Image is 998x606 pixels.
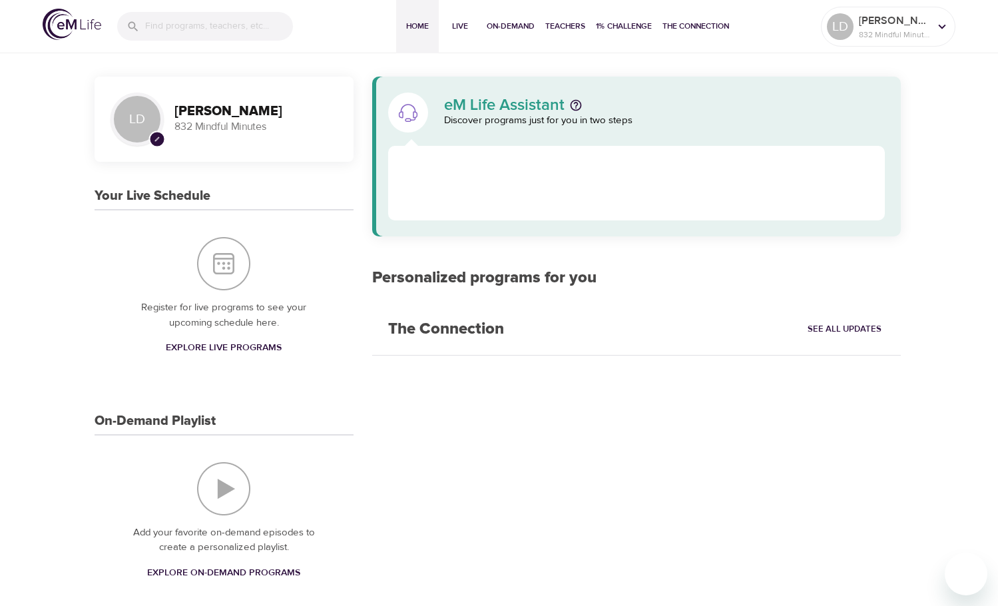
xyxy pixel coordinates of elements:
img: Your Live Schedule [197,237,250,290]
span: 1% Challenge [596,19,652,33]
p: 832 Mindful Minutes [174,119,338,135]
span: Home [401,19,433,33]
h2: Personalized programs for you [372,268,901,288]
div: LD [111,93,164,146]
img: logo [43,9,101,40]
a: Explore Live Programs [160,336,287,360]
h3: On-Demand Playlist [95,414,216,429]
span: Explore Live Programs [166,340,282,356]
h3: [PERSON_NAME] [174,104,338,119]
iframe: Button to launch messaging window [945,553,987,595]
h2: The Connection [372,304,520,355]
p: Register for live programs to see your upcoming schedule here. [121,300,327,330]
span: On-Demand [487,19,535,33]
p: Add your favorite on-demand episodes to create a personalized playlist. [121,525,327,555]
img: eM Life Assistant [397,102,419,123]
a: Explore On-Demand Programs [142,561,306,585]
span: Teachers [545,19,585,33]
img: On-Demand Playlist [197,462,250,515]
input: Find programs, teachers, etc... [145,12,293,41]
a: See All Updates [804,319,885,340]
span: See All Updates [808,322,881,337]
p: [PERSON_NAME] [859,13,929,29]
p: eM Life Assistant [444,97,565,113]
p: Discover programs just for you in two steps [444,113,885,129]
h3: Your Live Schedule [95,188,210,204]
span: The Connection [662,19,729,33]
p: 832 Mindful Minutes [859,29,929,41]
div: LD [827,13,854,40]
span: Explore On-Demand Programs [147,565,300,581]
span: Live [444,19,476,33]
